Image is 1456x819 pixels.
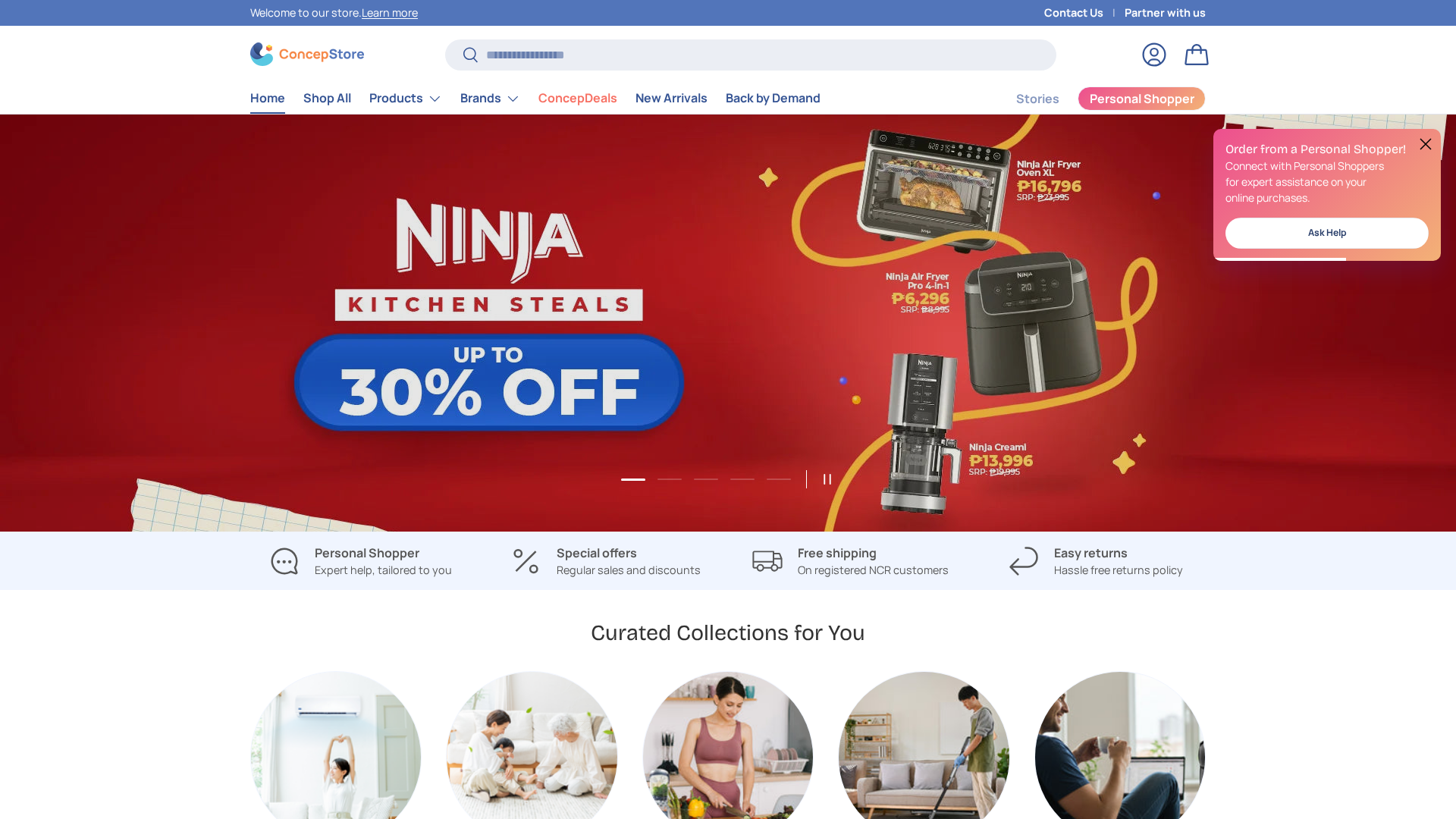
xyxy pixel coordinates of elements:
[980,83,1206,114] nav: Secondary
[557,562,701,579] p: Regular sales and discounts
[250,83,821,114] nav: Primary
[726,83,821,113] a: Back by Demand
[557,544,637,561] strong: Special offers
[360,83,451,114] summary: Products
[1054,562,1183,579] p: Hassle free returns policy
[1090,93,1194,105] span: Personal Shopper
[798,544,877,561] strong: Free shipping
[315,562,452,579] p: Expert help, tailored to you
[315,544,419,561] strong: Personal Shopper
[1016,84,1059,114] a: Stories
[369,83,442,114] a: Products
[798,562,949,579] p: On registered NCR customers
[635,83,708,113] a: New Arrivals
[740,544,961,579] a: Free shipping On registered NCR customers
[1225,218,1429,249] a: Ask Help
[250,5,418,21] p: Welcome to our store.
[451,83,529,114] summary: Brands
[362,5,418,20] a: Learn more
[538,83,617,113] a: ConcepDeals
[1225,158,1429,206] p: Connect with Personal Shoppers for expert assistance on your online purchases.
[495,544,716,579] a: Special offers Regular sales and discounts
[1225,141,1429,158] h2: Order from a Personal Shopper!
[250,544,471,579] a: Personal Shopper Expert help, tailored to you
[1054,544,1128,561] strong: Easy returns
[250,83,285,113] a: Home
[985,544,1206,579] a: Easy returns Hassle free returns policy
[591,619,865,647] h2: Curated Collections for You
[1044,5,1125,21] a: Contact Us
[1125,5,1206,21] a: Partner with us
[1078,86,1206,111] a: Personal Shopper
[250,42,364,66] img: ConcepStore
[460,83,520,114] a: Brands
[303,83,351,113] a: Shop All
